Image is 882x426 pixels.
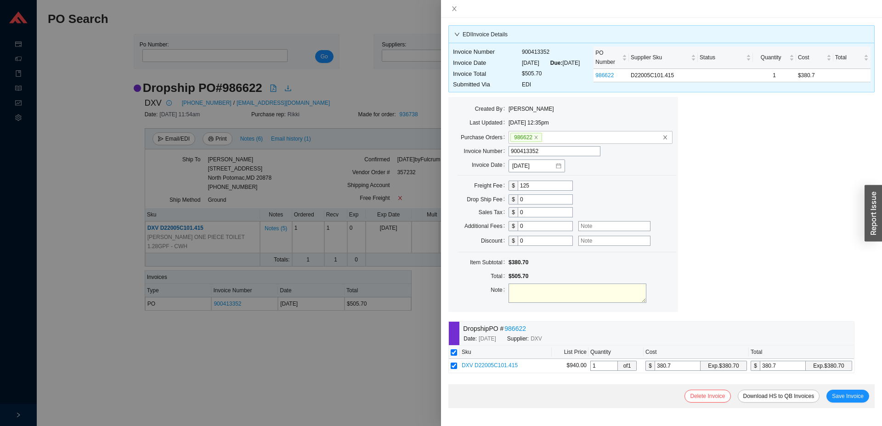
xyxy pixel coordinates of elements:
th: Supplier Sku sortable [629,46,698,69]
button: Close [448,5,460,12]
label: Note [491,284,509,296]
span: Status [700,53,744,62]
div: Exp. $380.70 [813,361,844,370]
th: Total [749,346,854,359]
label: Invoice Date [472,159,509,171]
label: Freight Fee [474,179,509,192]
div: $ [645,361,655,371]
th: List Price [552,346,588,359]
div: $ [509,221,518,231]
div: $940.00 [554,361,587,370]
label: Invoice Number [464,145,509,158]
label: Last Updated [469,116,509,129]
div: Date: Supplier: [464,334,588,343]
button: Delete Invoice [684,390,730,403]
label: Created By [475,102,509,115]
td: [DATE] [DATE] [521,57,580,68]
input: 986622closeclose [543,132,549,142]
th: Cost sortable [796,46,833,69]
a: 986622 [504,324,526,334]
span: PO Number [595,48,620,67]
a: Download HS to QB Invoices [743,393,814,399]
a: 986622 [595,72,614,79]
th: Status sortable [698,46,752,69]
input: Note [578,221,650,231]
span: close [662,135,668,140]
div: $ [509,207,518,217]
label: Total [491,270,509,283]
span: Total [835,53,862,62]
span: Quantity [755,53,787,62]
td: EDI [521,79,580,90]
td: Invoice Date [452,57,521,68]
div: [DATE] 12:35pm [509,118,582,127]
div: EDI Invoice Details [454,30,869,39]
td: D22005C101.415 [629,69,698,82]
div: $ [509,236,518,246]
button: Save Invoice [826,390,869,403]
span: Delete Invoice [690,392,725,401]
span: 986622 [510,133,542,142]
td: Submitted Via [452,79,521,90]
span: Save Invoice [832,392,864,401]
th: PO Number sortable [594,46,629,69]
div: $ [509,194,518,204]
span: Supplier Sku [631,53,689,62]
div: Exp. $380.70 [708,361,739,370]
div: $ [509,181,518,191]
div: $ [751,361,760,371]
span: Due: [550,60,563,66]
td: 900413352 [521,46,580,57]
span: close [534,135,538,140]
th: Sku [460,346,552,359]
td: $505.70 [521,68,580,80]
span: close [451,6,458,12]
span: Cost [798,53,825,62]
label: Item Subtotal [470,256,509,269]
span: $380.70 [509,259,528,266]
th: Total sortable [833,46,871,69]
th: Quantity sortable [753,46,796,69]
label: Additional Fees [464,220,509,233]
span: DXV [531,334,542,343]
span: $505.70 [509,273,528,279]
td: Invoice Total [452,68,521,80]
span: of 1 [618,361,636,370]
label: Sales Tax [479,206,509,219]
label: Purchase Orders [461,131,509,144]
td: Invoice Number [452,46,521,57]
td: 1 [753,69,796,82]
input: Note [578,236,650,246]
input: 09/10/2025 [512,161,555,170]
span: [DATE] [479,334,496,343]
span: DXV D22005C101.415 [462,362,518,369]
div: Dropship PO # [463,324,588,334]
label: Discount [481,234,509,247]
td: $380.7 [796,69,833,82]
button: Download HS to QB Invoices [738,390,820,403]
div: [PERSON_NAME] [509,104,582,114]
th: Quantity [588,346,644,359]
th: Cost [644,346,749,359]
label: Drop Ship Fee [467,193,509,206]
span: down [454,32,460,37]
